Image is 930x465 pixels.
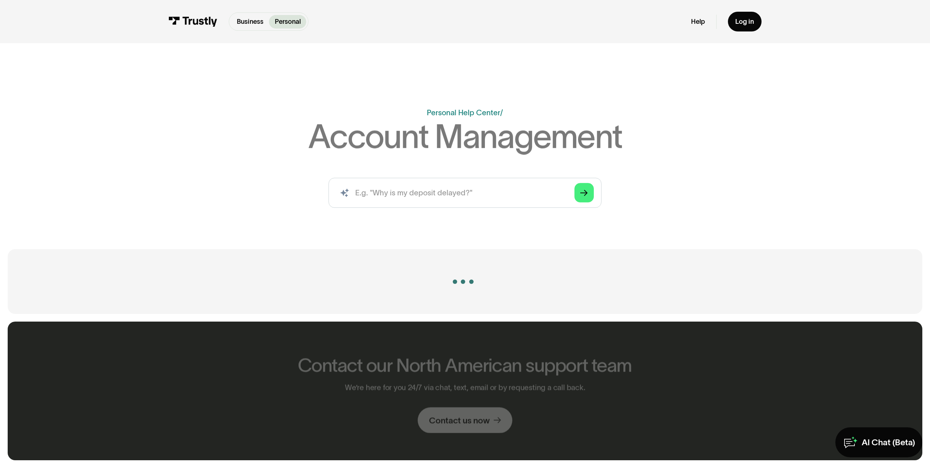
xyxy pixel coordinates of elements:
h1: Account Management [308,120,622,153]
form: Search [329,178,601,208]
a: Contact us now [418,408,512,434]
a: Business [231,15,269,29]
img: Trustly Logo [168,16,217,27]
a: Personal Help Center [427,108,500,117]
a: Personal [269,15,306,29]
a: Help [691,18,705,26]
h2: Contact our North American support team [298,355,632,376]
p: Personal [275,17,301,27]
div: Contact us now [429,415,490,426]
div: AI Chat (Beta) [862,437,915,448]
a: Log in [728,12,762,31]
div: / [500,108,503,117]
a: AI Chat (Beta) [835,427,923,457]
input: search [329,178,601,208]
p: We’re here for you 24/7 via chat, text, email or by requesting a call back. [345,383,585,393]
div: Log in [735,18,754,26]
p: Business [237,17,263,27]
